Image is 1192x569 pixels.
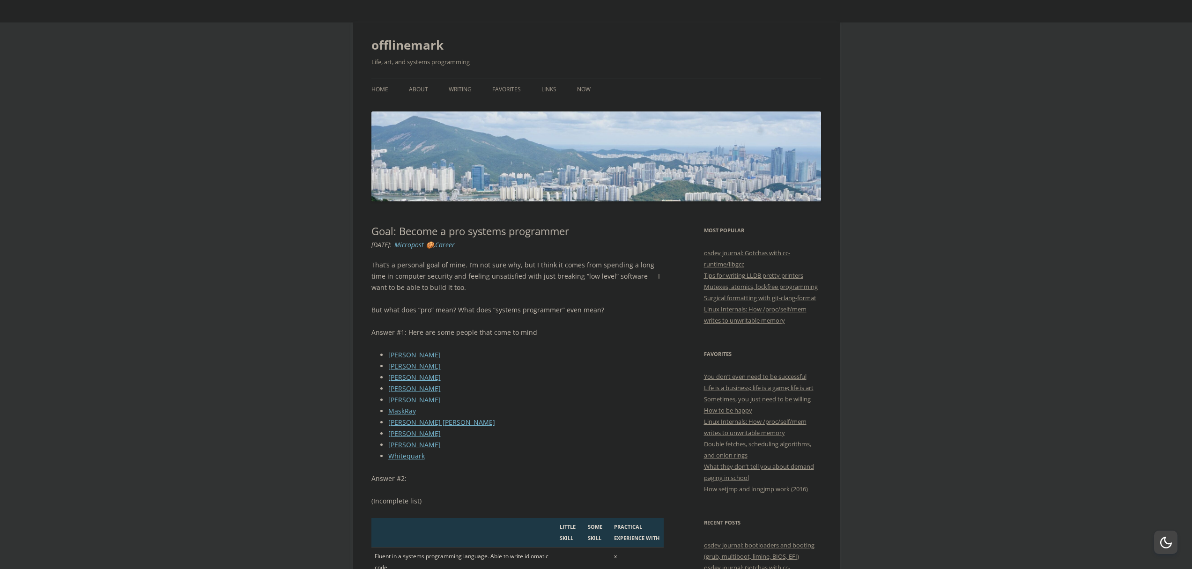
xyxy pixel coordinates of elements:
p: That’s a personal goal of mine. I’m not sure why, but I think it comes from spending a long time ... [371,259,664,293]
h1: Goal: Become a pro systems programmer [371,225,664,237]
a: [PERSON_NAME] [388,440,441,449]
th: Little skill [556,518,585,547]
a: Writing [449,79,472,100]
p: (Incomplete list) [371,495,664,507]
a: osdev journal: bootloaders and booting (grub, multiboot, limine, BIOS, EFI) [704,541,814,561]
a: Mutexes, atomics, lockfree programming [704,282,818,291]
a: Home [371,79,388,100]
a: [PERSON_NAME] [388,350,441,359]
a: [PERSON_NAME] [388,395,441,404]
a: You don’t even need to be successful [704,372,807,381]
a: [PERSON_NAME] [PERSON_NAME] [388,418,495,427]
a: Career [435,240,455,249]
img: offlinemark [371,111,821,201]
a: [PERSON_NAME] [388,373,441,382]
p: Answer #2: [371,473,664,484]
a: Whitequark [388,451,425,460]
a: Double fetches, scheduling algorithms, and onion rings [704,440,811,459]
h3: Favorites [704,348,821,360]
a: Tips for writing LLDB pretty printers [704,271,803,280]
a: About [409,79,428,100]
a: Sometimes, you just need to be willing [704,395,811,403]
a: Linux Internals: How /proc/self/mem writes to unwritable memory [704,417,807,437]
a: MaskRay [388,406,416,415]
h2: Life, art, and systems programming [371,56,821,67]
a: Links [541,79,556,100]
a: _Micropost 🍪 [392,240,434,249]
a: offlinemark [371,34,444,56]
a: [PERSON_NAME] [388,429,441,438]
a: osdev journal: Gotchas with cc-runtime/libgcc [704,249,790,268]
a: What they don’t tell you about demand paging in school [704,462,814,482]
a: Linux Internals: How /proc/self/mem writes to unwritable memory [704,305,807,325]
a: [PERSON_NAME] [388,384,441,393]
i: : , [371,240,455,249]
h3: Most Popular [704,225,821,236]
time: [DATE] [371,240,390,249]
a: Now [577,79,591,100]
th: Practical experience with [611,518,664,547]
a: Life is a business; life is a game; life is art [704,384,814,392]
p: Answer #1: Here are some people that come to mind [371,327,664,338]
p: But what does “pro” mean? What does “systems programmer” even mean? [371,304,664,316]
a: How setjmp and longjmp work (2016) [704,485,808,493]
th: Some skill [585,518,611,547]
a: How to be happy [704,406,752,414]
a: [PERSON_NAME] [388,362,441,370]
h3: Recent Posts [704,517,821,528]
a: Favorites [492,79,521,100]
a: Surgical formatting with git-clang-format [704,294,816,302]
